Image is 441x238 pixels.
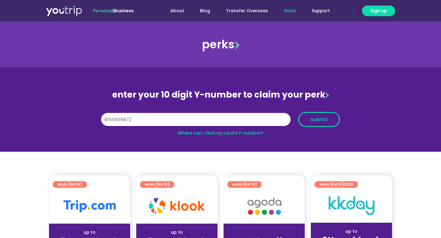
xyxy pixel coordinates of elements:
[258,229,270,235] span: up to
[319,181,353,188] span: ends [DATE]
[53,181,87,188] a: ends [DATE]
[362,6,395,16] a: Sign up
[298,112,340,127] button: submit
[93,8,134,14] span: |
[227,181,262,188] a: ends [DATE]
[304,5,338,17] a: Support
[140,181,174,188] a: ends [DATE]
[232,181,257,188] span: ends [DATE]
[93,8,113,14] span: Personal
[370,8,387,14] span: Sign up
[276,5,304,17] a: Perks
[311,117,328,122] span: submit
[316,228,387,235] div: up to
[114,8,134,14] a: Business
[218,5,276,17] a: Transfer Overseas
[315,181,358,188] a: ends [DATE]2025
[162,5,192,17] a: About
[192,5,218,17] a: Blog
[98,87,343,103] div: enter your 10 digit Y-number to claim your perk
[58,181,82,188] span: ends [DATE]
[150,5,338,17] nav: Menu
[101,113,291,126] input: 10 digit Y-number (e.g. 8123456789)
[141,229,213,236] div: up to
[101,112,340,132] form: Y Number
[344,182,353,187] span: 2025
[54,229,125,236] div: up to
[145,181,169,188] span: ends [DATE]
[178,130,263,136] a: Where can I find my card’s Y-number?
